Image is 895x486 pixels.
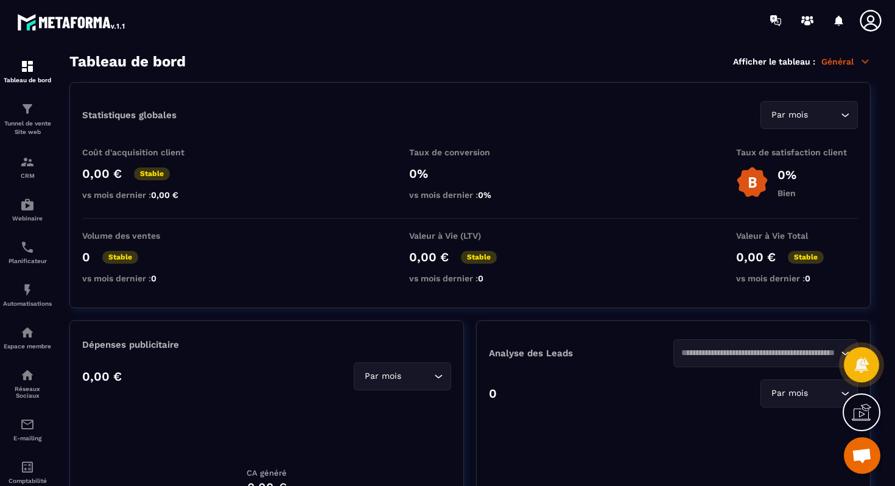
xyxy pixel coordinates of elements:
div: Ouvrir le chat [844,437,880,474]
p: 0 [489,386,497,401]
p: Tunnel de vente Site web [3,119,52,136]
p: E-mailing [3,435,52,442]
p: Stable [102,251,138,264]
a: emailemailE-mailing [3,408,52,451]
div: Search for option [760,379,858,407]
a: formationformationTableau de bord [3,50,52,93]
p: 0,00 € [736,250,776,264]
div: Search for option [760,101,858,129]
img: automations [20,325,35,340]
img: automations [20,283,35,297]
p: Planificateur [3,258,52,264]
p: Volume des ventes [82,231,204,241]
p: 0% [777,167,796,182]
a: automationsautomationsAutomatisations [3,273,52,316]
img: accountant [20,460,35,474]
div: Search for option [673,339,858,367]
input: Search for option [810,387,838,400]
img: scheduler [20,240,35,255]
p: Analyse des Leads [489,348,673,359]
img: logo [17,11,127,33]
p: Bien [777,188,796,198]
p: vs mois dernier : [736,273,858,283]
p: Afficher le tableau : [733,57,815,66]
p: Taux de satisfaction client [736,147,858,157]
span: 0,00 € [151,190,178,200]
span: Par mois [768,387,810,400]
div: Search for option [354,362,451,390]
p: Valeur à Vie Total [736,231,858,241]
p: Comptabilité [3,477,52,484]
p: Stable [461,251,497,264]
span: 0 [805,273,810,283]
span: 0% [478,190,491,200]
p: vs mois dernier : [82,190,204,200]
p: 0 [82,250,90,264]
span: 0 [151,273,156,283]
p: Tableau de bord [3,77,52,83]
a: automationsautomationsEspace membre [3,316,52,359]
span: Par mois [362,370,404,383]
p: Général [821,56,871,67]
p: Réseaux Sociaux [3,386,52,399]
p: Valeur à Vie (LTV) [409,231,531,241]
a: formationformationTunnel de vente Site web [3,93,52,146]
span: Par mois [768,108,810,122]
img: social-network [20,368,35,382]
p: Statistiques globales [82,110,177,121]
p: Coût d'acquisition client [82,147,204,157]
a: formationformationCRM [3,146,52,188]
img: formation [20,102,35,116]
img: automations [20,197,35,212]
span: 0 [478,273,483,283]
p: Taux de conversion [409,147,531,157]
input: Search for option [681,347,838,360]
p: Dépenses publicitaire [82,339,451,350]
input: Search for option [404,370,431,383]
a: schedulerschedulerPlanificateur [3,231,52,273]
a: automationsautomationsWebinaire [3,188,52,231]
img: b-badge-o.b3b20ee6.svg [736,166,768,199]
p: 0,00 € [82,369,122,384]
p: 0,00 € [82,166,122,181]
img: formation [20,59,35,74]
h3: Tableau de bord [69,53,186,70]
p: Webinaire [3,215,52,222]
p: 0% [409,166,531,181]
p: 0,00 € [409,250,449,264]
img: email [20,417,35,432]
img: formation [20,155,35,169]
p: vs mois dernier : [82,273,204,283]
p: CRM [3,172,52,179]
input: Search for option [810,108,838,122]
p: Stable [134,167,170,180]
p: Automatisations [3,300,52,307]
p: vs mois dernier : [409,190,531,200]
p: Stable [788,251,824,264]
p: vs mois dernier : [409,273,531,283]
a: social-networksocial-networkRéseaux Sociaux [3,359,52,408]
p: Espace membre [3,343,52,350]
